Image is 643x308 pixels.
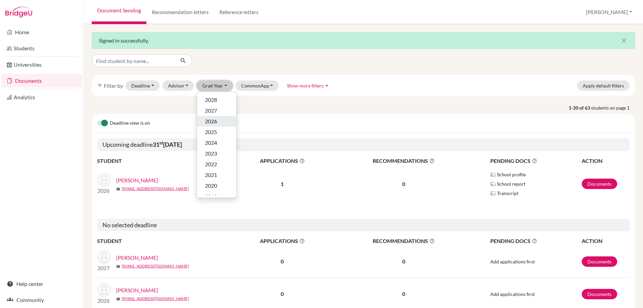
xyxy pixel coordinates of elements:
a: Documents [582,179,617,189]
span: 2019 [205,192,217,200]
sup: st [159,140,163,145]
img: Bridge-U [5,7,32,17]
span: 2021 [205,171,217,179]
a: [EMAIL_ADDRESS][DOMAIN_NAME] [122,263,189,269]
span: School profile [497,171,526,178]
span: students on page 1 [591,104,635,111]
b: 1 [281,181,284,187]
a: Analytics [1,90,82,104]
a: Documents [582,256,617,267]
span: 2022 [205,160,217,168]
img: Mikolji, Avery [97,173,111,187]
span: Add applications first [490,291,535,297]
span: APPLICATIONS [231,237,333,245]
span: 2023 [205,149,217,158]
button: Close [613,33,635,49]
th: ACTION [581,157,630,165]
div: Grad Year [197,91,237,198]
button: 2028 [197,95,236,105]
h5: No selected deadline [97,219,630,232]
span: PENDING DOCS [490,157,581,165]
span: School report [497,180,525,187]
a: [PERSON_NAME] [116,286,158,294]
a: Universities [1,58,82,71]
span: 2025 [205,128,217,136]
button: [PERSON_NAME] [583,6,635,18]
img: Parchments logo [490,172,496,177]
a: [PERSON_NAME] [116,254,158,262]
p: 2026 [97,187,111,195]
span: RECOMMENDATIONS [334,157,474,165]
th: STUDENT [97,157,231,165]
span: Transcript [497,190,518,197]
th: STUDENT [97,237,231,245]
p: 0 [334,257,474,265]
span: Deadline view is on [110,119,150,127]
img: Parchments logo [490,181,496,187]
span: RECOMMENDATIONS [334,237,474,245]
a: Home [1,25,82,39]
span: mail [116,297,120,301]
button: 2020 [197,180,236,191]
div: Signed in successfully. [92,32,635,49]
button: CommonApp [235,80,279,91]
a: Community [1,293,82,307]
span: Show more filters [287,83,324,88]
a: Documents [582,289,617,299]
i: close [620,37,628,45]
button: Apply default filters [577,80,630,91]
a: [EMAIL_ADDRESS][DOMAIN_NAME] [122,296,189,302]
button: 2023 [197,148,236,159]
p: 2026 [97,297,111,305]
button: Deadline [126,80,160,91]
button: 2026 [197,116,236,127]
img: Awada, Najib [97,251,111,264]
p: 0 [334,290,474,298]
p: 2027 [97,264,111,272]
span: 2027 [205,107,217,115]
input: Find student by name... [92,54,175,67]
button: 2022 [197,159,236,170]
p: 0 [334,180,474,188]
strong: 1-20 of 63 [569,104,591,111]
img: Parchments logo [490,191,496,196]
img: Binasco, Barbara [97,283,111,297]
a: Documents [1,74,82,87]
b: 0 [281,258,284,264]
button: Advisor [162,80,194,91]
th: ACTION [581,237,630,245]
b: 31 [DATE] [153,141,182,148]
i: arrow_drop_up [324,82,330,89]
button: 2027 [197,105,236,116]
span: 2026 [205,117,217,125]
span: PENDING DOCS [490,237,581,245]
button: 2019 [197,191,236,202]
i: filter_list [97,83,102,88]
button: 2025 [197,127,236,137]
a: [EMAIL_ADDRESS][DOMAIN_NAME] [122,186,189,192]
button: 2021 [197,170,236,180]
span: 2020 [205,182,217,190]
span: 2024 [205,139,217,147]
span: Filter by [104,82,123,89]
b: 0 [281,291,284,297]
button: Grad Year [197,80,233,91]
span: APPLICATIONS [231,157,333,165]
a: Students [1,42,82,55]
span: Add applications first [490,259,535,264]
button: 2024 [197,137,236,148]
a: Help center [1,277,82,291]
span: mail [116,264,120,268]
span: mail [116,187,120,191]
span: 2028 [205,96,217,104]
a: [PERSON_NAME] [116,176,158,184]
button: Show more filtersarrow_drop_up [281,80,336,91]
h5: Upcoming deadline [97,138,630,151]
